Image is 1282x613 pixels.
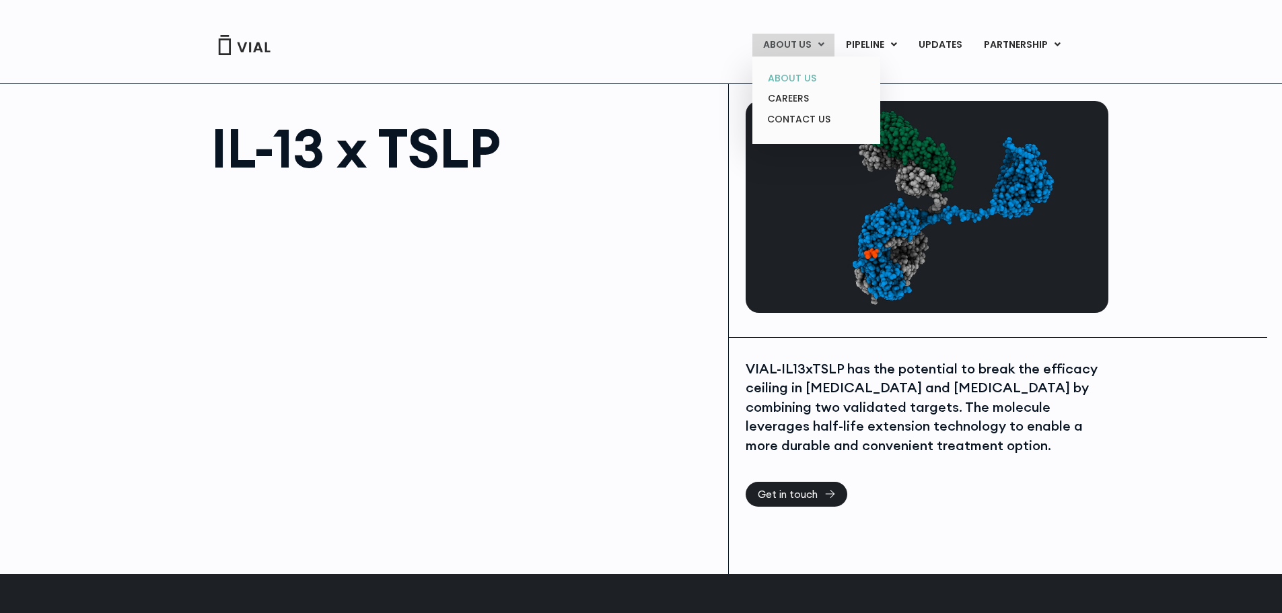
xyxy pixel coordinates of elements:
a: CONTACT US [757,109,875,131]
a: PARTNERSHIPMenu Toggle [973,34,1071,57]
span: Get in touch [758,489,818,499]
a: ABOUT USMenu Toggle [752,34,834,57]
img: Vial Logo [217,35,271,55]
a: CAREERS [757,88,875,109]
div: VIAL-IL13xTSLP has the potential to break the efficacy ceiling in [MEDICAL_DATA] and [MEDICAL_DAT... [746,359,1105,456]
a: ABOUT US [757,68,875,89]
h1: IL-13 x TSLP [211,121,715,175]
a: PIPELINEMenu Toggle [835,34,907,57]
a: UPDATES [908,34,972,57]
a: Get in touch [746,482,847,507]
